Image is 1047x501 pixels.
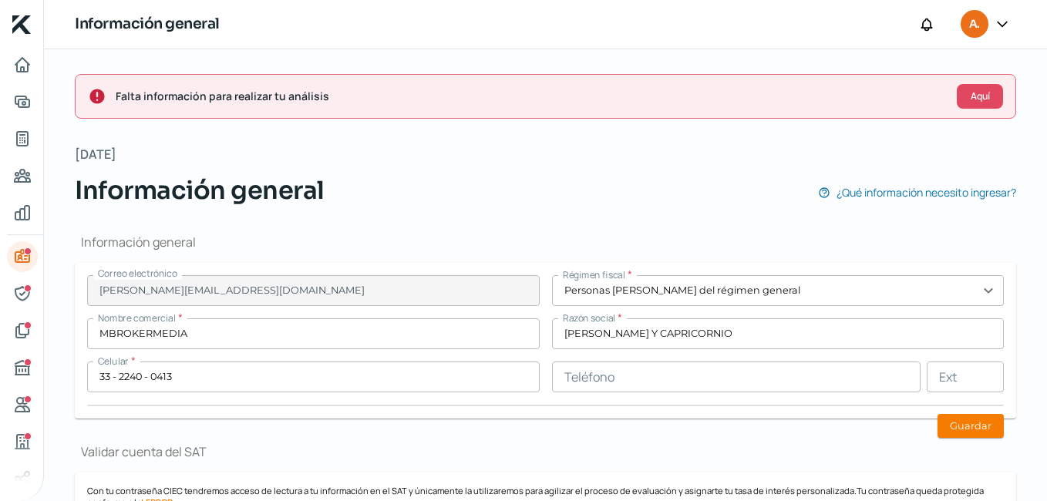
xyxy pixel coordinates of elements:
[98,267,177,280] span: Correo electrónico
[75,143,116,166] span: [DATE]
[969,15,979,34] span: A.
[957,84,1003,109] button: Aquí
[7,241,38,272] a: Información general
[563,311,615,324] span: Razón social
[7,278,38,309] a: Representantes
[75,13,220,35] h1: Información general
[971,92,990,101] span: Aquí
[98,355,129,368] span: Celular
[7,463,38,494] a: Redes sociales
[7,123,38,154] a: Tus créditos
[7,315,38,346] a: Documentos
[7,352,38,383] a: Buró de crédito
[7,49,38,80] a: Inicio
[75,172,325,209] span: Información general
[7,160,38,191] a: Pago a proveedores
[837,183,1016,202] span: ¿Qué información necesito ingresar?
[938,414,1004,438] button: Guardar
[98,311,176,324] span: Nombre comercial
[7,197,38,228] a: Mis finanzas
[75,443,1016,460] h1: Validar cuenta del SAT
[7,389,38,420] a: Referencias
[7,86,38,117] a: Adelantar facturas
[7,426,38,457] a: Industria
[563,268,625,281] span: Régimen fiscal
[75,234,1016,250] h1: Información general
[116,86,944,106] span: Falta información para realizar tu análisis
